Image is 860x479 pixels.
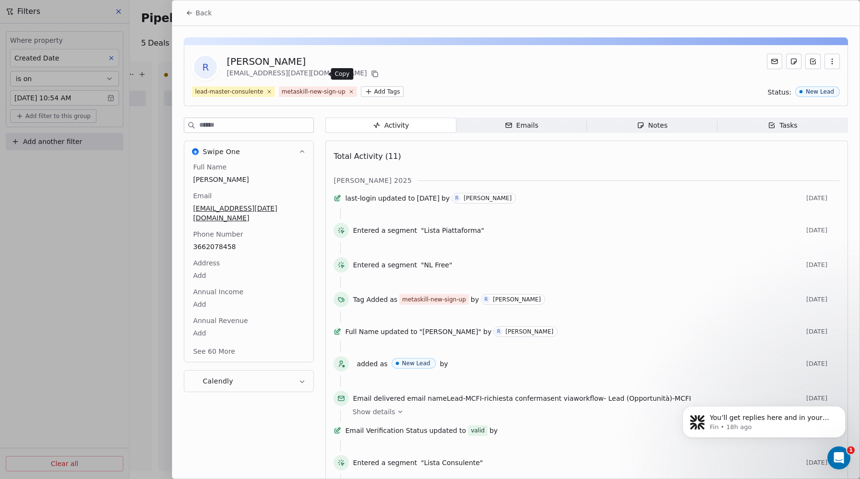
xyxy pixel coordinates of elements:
span: Add [193,271,305,280]
span: by [490,426,498,435]
iframe: Intercom live chat [827,446,850,469]
span: Address [191,258,222,268]
div: [PERSON_NAME] [227,55,380,68]
span: Annual Revenue [191,316,250,325]
button: See 60 More [187,343,241,360]
span: 1 [847,446,855,454]
span: [PERSON_NAME] [193,175,305,184]
span: Show details [352,407,395,417]
span: updated to [378,193,415,203]
div: Emails [505,120,538,131]
span: as [390,295,397,304]
span: "[PERSON_NAME]" [419,327,481,336]
span: [EMAIL_ADDRESS][DATE][DOMAIN_NAME] [193,204,305,223]
span: Status: [768,87,791,97]
span: Back [195,8,212,18]
button: Back [180,4,217,22]
span: [DATE] [806,227,840,234]
iframe: Intercom notifications message [668,386,860,453]
span: [DATE] [806,296,840,303]
div: Tasks [768,120,798,131]
span: R [194,56,217,79]
span: "NL Free" [421,260,452,270]
div: valid [471,426,485,435]
div: metaskill-new-sign-up [402,295,466,304]
span: [DATE] [806,194,840,202]
p: Copy [335,70,350,78]
div: [PERSON_NAME] [505,328,553,335]
div: [PERSON_NAME] [464,195,512,202]
span: [DATE] [806,459,840,467]
div: Notes [637,120,668,131]
span: Lead-MCFI-richiesta conferma [447,395,547,402]
button: CalendlyCalendly [184,371,313,470]
span: updated to [381,327,418,336]
button: Swipe OneSwipe One [184,141,313,162]
span: "Lista Consulente" [421,458,483,467]
div: R [485,296,488,303]
span: Full Name [191,162,228,172]
span: "Lista Piattaforma" [421,226,484,235]
span: Lead (Opportunità)-MCFI [608,395,691,402]
span: Entered a segment [353,260,417,270]
span: by [471,295,479,304]
span: added as [357,359,387,369]
span: Add [193,328,305,338]
div: New Lead [402,360,430,367]
span: Entered a segment [353,226,417,235]
div: Swipe OneSwipe One [184,162,313,362]
span: updated to [429,426,466,435]
span: Email delivered [353,395,405,402]
div: [EMAIL_ADDRESS][DATE][DOMAIN_NAME] [227,68,380,80]
span: Annual Income [191,287,245,297]
span: [PERSON_NAME] 2025 [334,176,412,185]
div: New Lead [806,88,834,95]
span: email name sent via workflow - [353,394,691,403]
span: [DATE] [806,360,840,368]
span: Tag Added [353,295,388,304]
button: Add Tags [361,86,404,97]
span: by [442,193,450,203]
div: metaskill-new-sign-up [282,87,346,96]
span: Total Activity (11) [334,152,401,161]
div: R [455,194,459,202]
span: Swipe One [203,147,240,156]
span: Add [193,299,305,309]
img: Calendly [192,376,199,465]
span: by [440,359,448,369]
img: Swipe One [192,148,199,155]
div: lead-master-consulente [195,87,263,96]
a: Show details [352,407,833,417]
span: Phone Number [191,229,245,239]
div: [PERSON_NAME] [493,296,541,303]
div: R [497,328,501,335]
span: Entered a segment [353,458,417,467]
span: [DATE] [806,328,840,335]
span: 3662078458 [193,242,305,251]
span: Calendly [203,416,233,425]
span: [DATE] [417,193,440,203]
span: last-login [345,193,376,203]
span: by [483,327,491,336]
span: Full Name [345,327,379,336]
span: Email [191,191,214,201]
span: Email Verification Status [345,426,427,435]
span: [DATE] [806,261,840,269]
